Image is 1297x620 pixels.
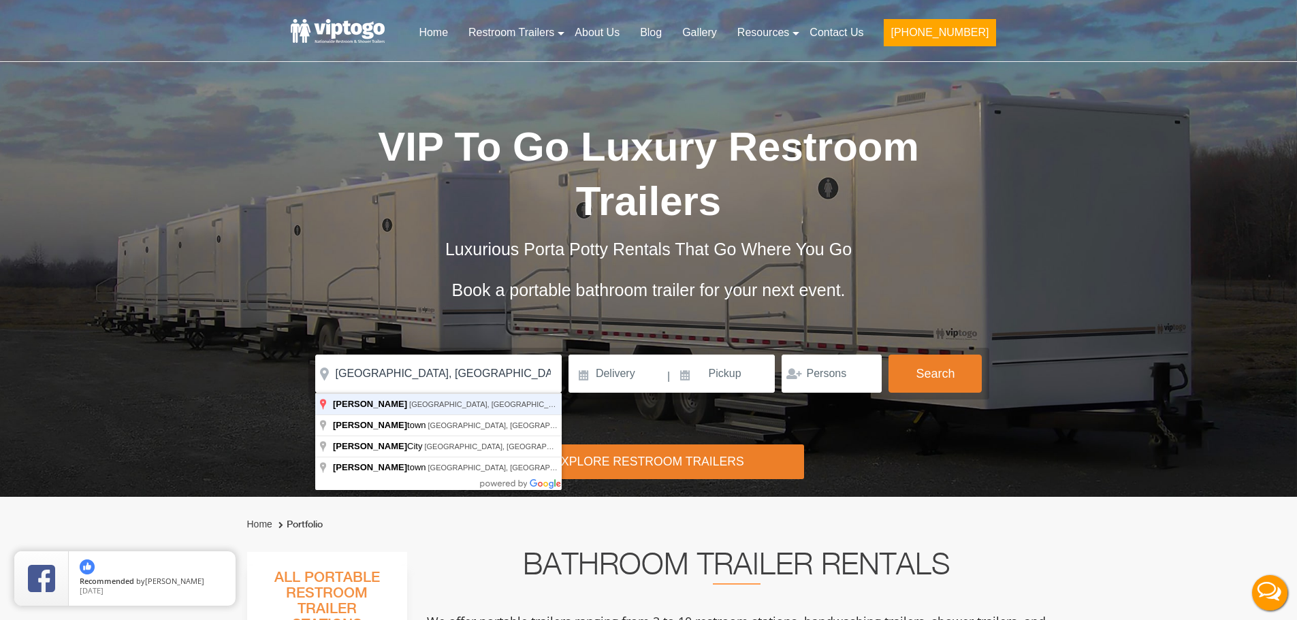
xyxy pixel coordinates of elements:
span: town [333,420,428,430]
span: [GEOGRAPHIC_DATA], [GEOGRAPHIC_DATA] [428,421,588,429]
span: | [667,355,670,398]
span: Luxurious Porta Potty Rentals That Go Where You Go [445,240,852,259]
button: Live Chat [1243,566,1297,620]
span: [GEOGRAPHIC_DATA], [GEOGRAPHIC_DATA] [424,442,584,451]
input: Persons [782,355,882,393]
a: About Us [564,18,630,48]
span: City [333,441,424,451]
input: Where do you need your restroom? [315,355,562,393]
span: Book a portable bathroom trailer for your next event. [451,280,845,299]
h2: Bathroom Trailer Rentals [426,552,1048,585]
a: Contact Us [799,18,874,48]
button: [PHONE_NUMBER] [884,19,995,46]
span: town [333,462,428,472]
img: Review Rating [28,565,55,592]
span: [GEOGRAPHIC_DATA], [GEOGRAPHIC_DATA] [409,400,569,408]
span: VIP To Go Luxury Restroom Trailers [378,124,919,224]
span: [DATE] [80,585,103,595]
a: Home [247,519,272,529]
input: Pickup [672,355,775,393]
a: Home [409,18,458,48]
span: by [80,577,225,587]
span: Recommended [80,576,134,586]
img: thumbs up icon [80,559,95,574]
a: Restroom Trailers [458,18,564,48]
a: Resources [727,18,799,48]
span: [PERSON_NAME] [333,462,407,472]
span: [PERSON_NAME] [333,441,407,451]
span: [PERSON_NAME] [333,420,407,430]
li: Portfolio [275,517,323,533]
a: Gallery [672,18,727,48]
div: Explore Restroom Trailers [493,444,804,479]
a: Blog [630,18,672,48]
span: [PERSON_NAME] [145,576,204,586]
a: [PHONE_NUMBER] [874,18,1006,54]
button: Search [888,355,982,393]
span: [GEOGRAPHIC_DATA], [GEOGRAPHIC_DATA] [428,463,588,472]
span: [PERSON_NAME] [333,399,407,409]
input: Delivery [569,355,666,393]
